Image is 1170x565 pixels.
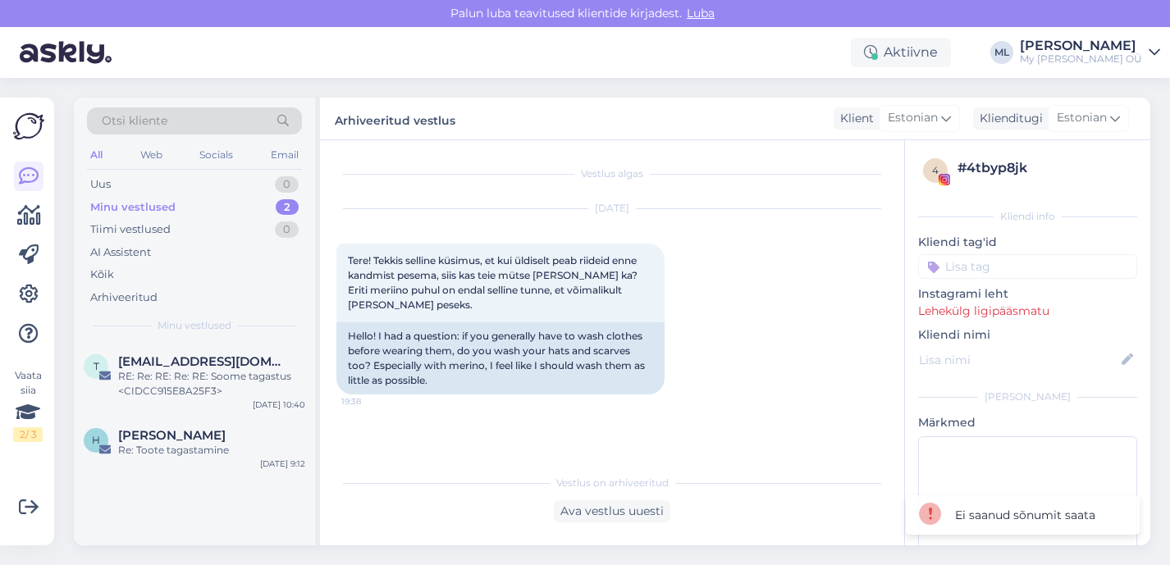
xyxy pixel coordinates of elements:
[336,166,888,181] div: Vestlus algas
[834,110,874,127] div: Klient
[90,199,176,216] div: Minu vestlused
[267,144,302,166] div: Email
[90,221,171,238] div: Tiimi vestlused
[275,176,299,193] div: 0
[13,368,43,442] div: Vaata siia
[341,395,403,408] span: 19:38
[1057,109,1107,127] span: Estonian
[918,303,1137,320] p: Lehekülg ligipääsmatu
[87,144,106,166] div: All
[1020,39,1160,66] a: [PERSON_NAME]My [PERSON_NAME] OÜ
[888,109,938,127] span: Estonian
[118,428,226,443] span: Helena Saastamoinen
[973,110,1043,127] div: Klienditugi
[92,434,100,446] span: H
[137,144,166,166] div: Web
[919,351,1118,369] input: Lisa nimi
[253,399,305,411] div: [DATE] 10:40
[13,427,43,442] div: 2 / 3
[336,201,888,216] div: [DATE]
[348,254,640,311] span: Tere! Tekkis selline küsimus, et kui üldiselt peab riideid enne kandmist pesema, siis kas teie mü...
[158,318,231,333] span: Minu vestlused
[1020,39,1142,52] div: [PERSON_NAME]
[955,507,1095,524] div: Ei saanud sõnumit saata
[918,285,1137,303] p: Instagrami leht
[90,289,158,306] div: Arhiveeritud
[90,244,151,261] div: AI Assistent
[851,38,951,67] div: Aktiivne
[932,164,939,176] span: 4
[336,322,665,394] div: Hello! I had a question: if you generally have to wash clothes before wearing them, do you wash y...
[260,458,305,470] div: [DATE] 9:12
[335,107,455,130] label: Arhiveeritud vestlus
[918,209,1137,224] div: Kliendi info
[118,369,305,399] div: RE: Re: RE: Re: RE: Soome tagastus <CIDCC915E8A25F3>
[682,6,720,21] span: Luba
[1020,52,1142,66] div: My [PERSON_NAME] OÜ
[118,443,305,458] div: Re: Toote tagastamine
[276,199,299,216] div: 2
[118,354,289,369] span: teenindus@dpd.ee
[990,41,1013,64] div: ML
[957,158,1132,178] div: # 4tbyp8jk
[275,221,299,238] div: 0
[94,360,99,372] span: t
[918,326,1137,344] p: Kliendi nimi
[196,144,236,166] div: Socials
[918,234,1137,251] p: Kliendi tag'id
[918,254,1137,279] input: Lisa tag
[102,112,167,130] span: Otsi kliente
[13,111,44,142] img: Askly Logo
[918,414,1137,431] p: Märkmed
[556,476,669,490] span: Vestlus on arhiveeritud
[90,267,114,283] div: Kõik
[918,390,1137,404] div: [PERSON_NAME]
[90,176,111,193] div: Uus
[554,500,670,522] div: Ava vestlus uuesti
